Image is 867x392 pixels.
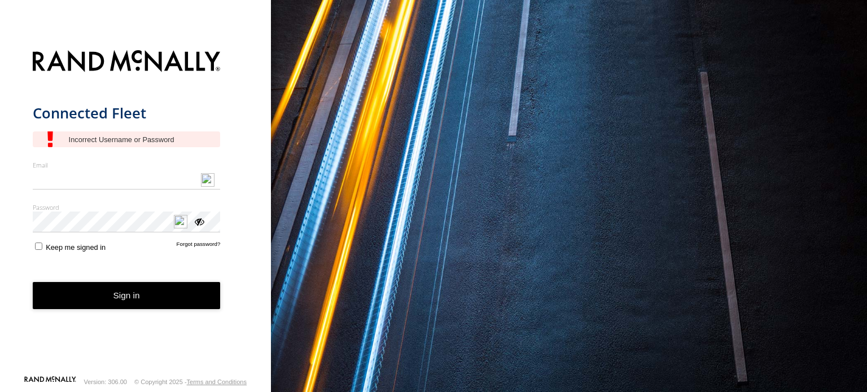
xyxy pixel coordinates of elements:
a: Visit our Website [24,376,76,387]
div: © Copyright 2025 - [134,378,247,385]
h1: Connected Fleet [33,104,221,122]
button: Sign in [33,282,221,310]
img: npw-badge-icon-locked.svg [201,173,214,187]
a: Forgot password? [177,241,221,252]
input: Keep me signed in [35,243,42,250]
label: Email [33,161,221,169]
form: main [33,43,239,375]
div: Version: 306.00 [84,378,127,385]
span: Keep me signed in [46,243,106,252]
img: Rand McNally [33,48,221,77]
a: Terms and Conditions [187,378,247,385]
img: npw-badge-icon-locked.svg [174,215,187,228]
div: ViewPassword [193,215,204,227]
label: Password [33,203,221,212]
